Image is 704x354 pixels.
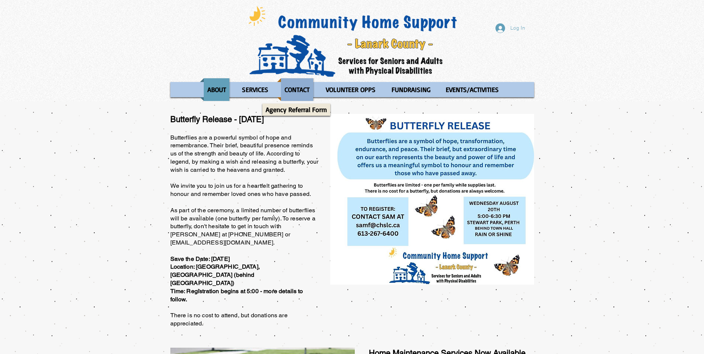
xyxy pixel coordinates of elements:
p: CONTACT [281,78,313,101]
a: CONTACT [277,78,317,101]
nav: Site [170,78,534,101]
a: FUNDRAISING [384,78,437,101]
p: FUNDRAISING [388,78,434,101]
a: Agency Referral Form [262,104,330,116]
span: Butterfly Release - [DATE] [170,115,264,124]
span: Save the Date: [DATE] Location: [GEOGRAPHIC_DATA], [GEOGRAPHIC_DATA] (behind [GEOGRAPHIC_DATA]) T... [170,255,303,303]
span: Log In [508,24,528,32]
p: ABOUT [204,78,229,101]
p: SERVICES [239,78,272,101]
a: EVENTS/ACTIVITIES [439,78,506,101]
img: butterfly_release_2025.jpg [330,114,534,285]
button: Log In [490,21,530,35]
a: SERVICES [235,78,275,101]
a: VOLUNTEER OPPS [319,78,383,101]
span: Butterflies are a powerful symbol of hope and remembrance. Their brief, beautiful presence remind... [170,134,319,327]
a: ABOUT [200,78,233,101]
p: VOLUNTEER OPPS [322,78,379,101]
p: EVENTS/ACTIVITIES [442,78,502,101]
